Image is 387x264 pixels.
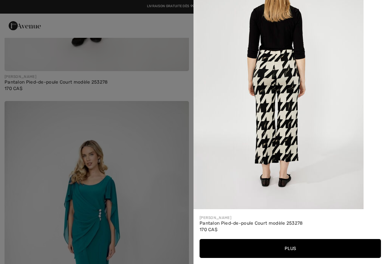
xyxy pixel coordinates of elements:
[18,5,33,12] span: Chat
[200,215,381,221] div: [PERSON_NAME]
[200,239,381,258] button: Plus
[200,221,381,226] div: Pantalon Pied-de-poule Court modèle 253278
[200,227,217,232] span: 170 CA$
